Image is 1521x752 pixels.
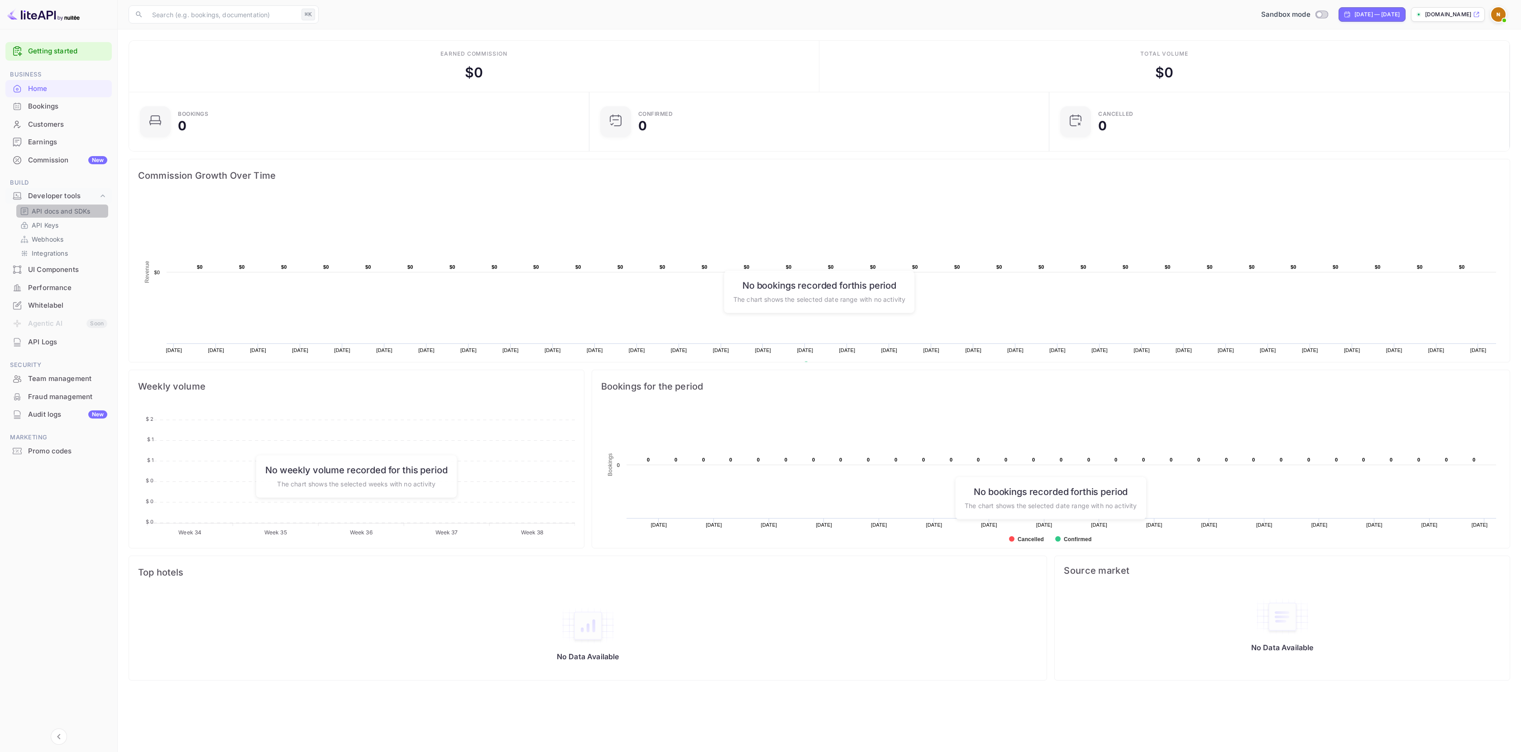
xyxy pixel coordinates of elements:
[5,80,112,97] a: Home
[867,457,870,462] text: 0
[323,264,329,270] text: $0
[264,529,287,536] tspan: Week 35
[617,264,623,270] text: $0
[561,607,615,645] img: empty-state-table2.svg
[5,80,112,98] div: Home
[5,370,112,388] div: Team management
[881,347,898,353] text: [DATE]
[28,119,107,130] div: Customers
[146,477,153,484] tspan: $ 0
[1134,347,1150,353] text: [DATE]
[178,119,187,132] div: 0
[1091,522,1107,528] text: [DATE]
[587,347,603,353] text: [DATE]
[1280,457,1282,462] text: 0
[1390,457,1392,462] text: 0
[5,406,112,423] a: Audit logsNew
[1064,536,1091,543] text: Confirmed
[1473,457,1475,462] text: 0
[88,156,107,164] div: New
[1098,111,1134,117] div: CANCELLED
[1146,522,1162,528] text: [DATE]
[5,388,112,406] div: Fraud management
[650,522,667,528] text: [DATE]
[28,337,107,347] div: API Logs
[629,347,645,353] text: [DATE]
[733,294,905,304] p: The chart shows the selected date range with no activity
[28,392,107,402] div: Fraud management
[954,264,960,270] text: $0
[28,300,107,311] div: Whitelabel
[5,333,112,350] a: API Logs
[407,264,413,270] text: $0
[1362,457,1365,462] text: 0
[32,248,68,258] p: Integrations
[1038,264,1044,270] text: $0
[1225,457,1228,462] text: 0
[5,443,112,460] div: Promo codes
[5,333,112,351] div: API Logs
[1366,522,1382,528] text: [DATE]
[521,529,544,536] tspan: Week 38
[1064,565,1501,576] span: Source market
[894,457,897,462] text: 0
[5,188,112,204] div: Developer tools
[1165,264,1171,270] text: $0
[265,464,447,475] h6: No weekly volume recorded for this period
[365,264,371,270] text: $0
[545,347,561,353] text: [DATE]
[1258,10,1331,20] div: Switch to Production mode
[607,453,613,476] text: Bookings
[5,116,112,133] div: Customers
[812,457,815,462] text: 0
[1098,119,1107,132] div: 0
[1470,347,1487,353] text: [DATE]
[465,62,483,83] div: $ 0
[1428,347,1444,353] text: [DATE]
[1256,522,1272,528] text: [DATE]
[292,347,308,353] text: [DATE]
[816,522,832,528] text: [DATE]
[5,433,112,443] span: Marketing
[828,264,834,270] text: $0
[1302,347,1318,353] text: [DATE]
[28,374,107,384] div: Team management
[1060,457,1062,462] text: 0
[146,416,153,422] tspan: $ 2
[197,264,203,270] text: $0
[839,347,856,353] text: [DATE]
[7,7,80,22] img: LiteAPI logo
[786,264,792,270] text: $0
[1087,457,1090,462] text: 0
[702,457,705,462] text: 0
[1091,347,1108,353] text: [DATE]
[5,70,112,80] span: Business
[647,457,650,462] text: 0
[1123,264,1129,270] text: $0
[926,522,942,528] text: [DATE]
[1155,62,1173,83] div: $ 0
[1201,522,1217,528] text: [DATE]
[1425,10,1471,19] p: [DOMAIN_NAME]
[1375,264,1381,270] text: $0
[51,728,67,745] button: Collapse navigation
[5,116,112,133] a: Customers
[1459,264,1465,270] text: $0
[5,261,112,279] div: UI Components
[744,264,750,270] text: $0
[601,379,1501,394] span: Bookings for the period
[870,264,876,270] text: $0
[20,206,105,216] a: API docs and SDKs
[1311,522,1327,528] text: [DATE]
[28,265,107,275] div: UI Components
[147,5,298,24] input: Search (e.g. bookings, documentation)
[32,206,91,216] p: API docs and SDKs
[797,347,813,353] text: [DATE]
[88,410,107,419] div: New
[154,270,160,275] text: $0
[239,264,245,270] text: $0
[812,362,835,368] text: Revenue
[5,297,112,314] div: Whitelabel
[28,409,107,420] div: Audit logs
[1049,347,1066,353] text: [DATE]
